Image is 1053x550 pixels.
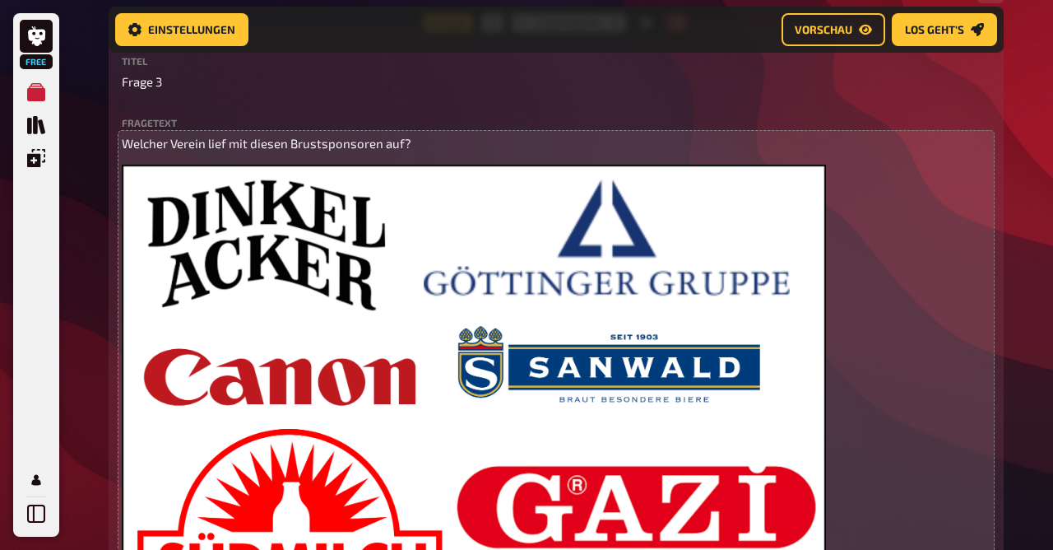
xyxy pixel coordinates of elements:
a: Mein Konto [20,464,53,496]
a: Meine Quizze [20,76,53,109]
a: Vorschau [782,13,885,46]
span: Frage 3 [122,72,162,91]
a: Los geht's [892,13,997,46]
span: Welcher Verein lief mit diesen Brustsponsoren auf? [122,136,411,151]
a: Einstellungen [115,13,248,46]
label: Titel [122,56,990,66]
label: Fragetext [122,118,990,128]
span: Los geht's [905,24,964,35]
span: Free [21,57,51,67]
span: Einstellungen [148,24,235,35]
a: Einblendungen [20,142,53,175]
span: Vorschau [795,24,852,35]
a: Quiz Sammlung [20,109,53,142]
